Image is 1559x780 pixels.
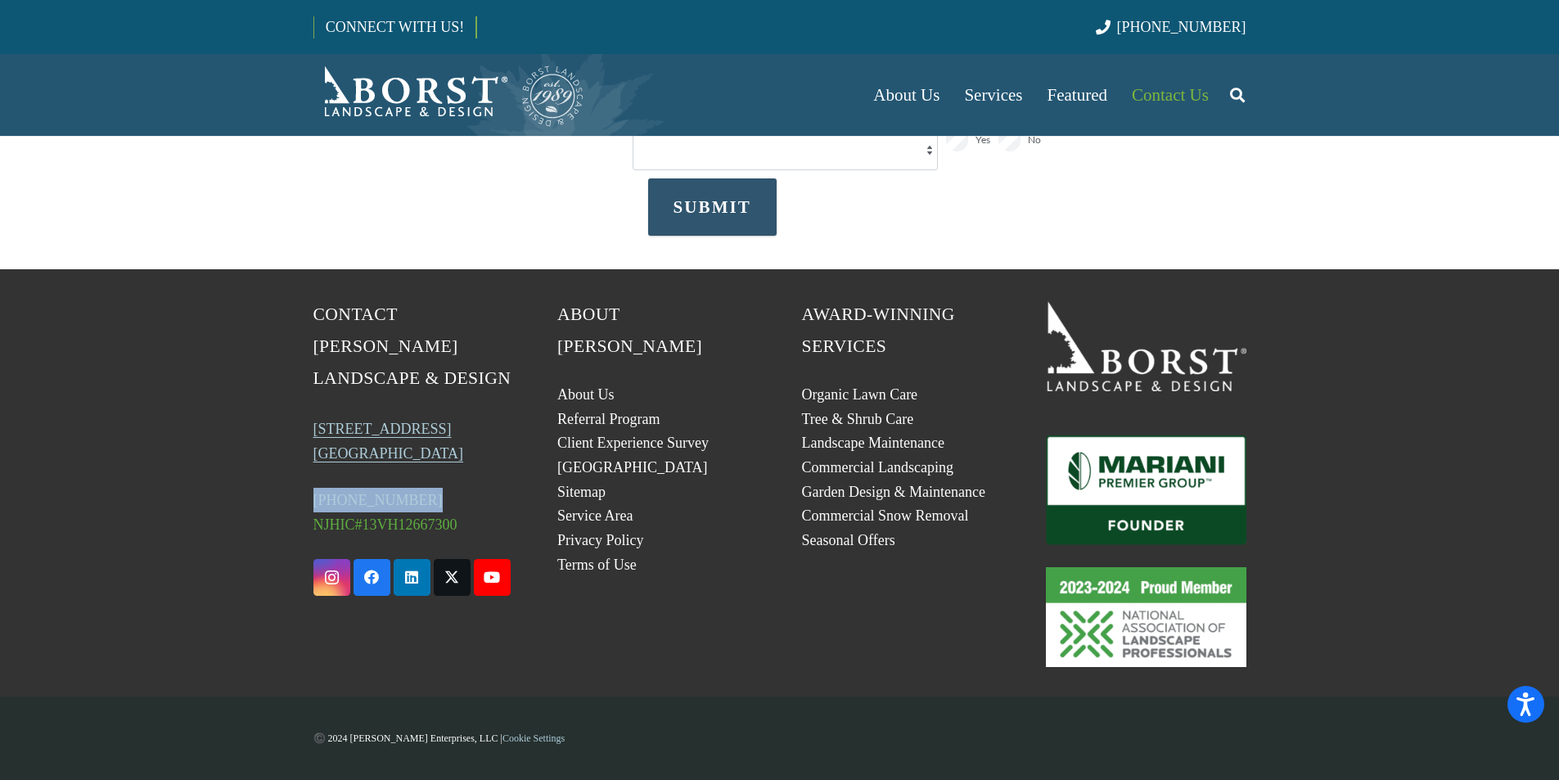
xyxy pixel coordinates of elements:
a: X [434,559,471,596]
span: Award-Winning Services [802,304,955,356]
a: 23-24_Proud_Member_logo [1046,567,1246,667]
a: LinkedIn [394,559,430,596]
a: Terms of Use [557,557,637,573]
a: [STREET_ADDRESS][GEOGRAPHIC_DATA] [313,421,464,462]
span: No [1028,130,1041,150]
span: About [PERSON_NAME] [557,304,702,356]
a: About Us [557,386,615,403]
a: Sitemap [557,484,606,500]
input: Yes [946,129,968,151]
a: Facebook [354,559,390,596]
button: SUBMIT [648,178,777,236]
a: Landscape Maintenance [802,435,944,451]
a: Organic Lawn Care [802,386,918,403]
a: Referral Program [557,411,660,427]
a: Tree & Shrub Care [802,411,914,427]
a: Commercial Landscaping [802,459,953,476]
a: [PHONE_NUMBER] [313,492,443,508]
a: Mariani_Badge_Full_Founder [1046,435,1246,545]
a: Borst-Logo [313,62,585,128]
a: Contact Us [1120,54,1221,136]
input: No [998,129,1021,151]
a: CONNECT WITH US! [314,7,475,47]
a: Cookie Settings [502,733,565,744]
a: Search [1221,74,1254,115]
select: How did you hear about [PERSON_NAME]?* [633,129,939,170]
a: 19BorstLandscape_Logo_W [1046,299,1246,390]
span: [PHONE_NUMBER] [1117,19,1246,35]
span: About Us [873,85,939,105]
a: Garden Design & Maintenance [802,484,985,500]
a: Privacy Policy [557,532,644,548]
a: Service Area [557,507,633,524]
a: Services [952,54,1034,136]
a: [PHONE_NUMBER] [1096,19,1246,35]
p: ©️️️ 2024 [PERSON_NAME] Enterprises, LLC | [313,726,1246,751]
span: Services [964,85,1022,105]
span: Yes [976,130,990,150]
span: Featured [1048,85,1107,105]
a: [GEOGRAPHIC_DATA] [557,459,708,476]
span: Contact Us [1132,85,1209,105]
a: About Us [861,54,952,136]
span: NJHIC#13VH12667300 [313,516,457,533]
a: Seasonal Offers [802,532,895,548]
a: Client Experience Survey [557,435,709,451]
a: YouTube [474,559,511,596]
a: Featured [1035,54,1120,136]
a: Instagram [313,559,350,596]
span: Contact [PERSON_NAME] Landscape & Design [313,304,511,388]
a: Commercial Snow Removal [802,507,969,524]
